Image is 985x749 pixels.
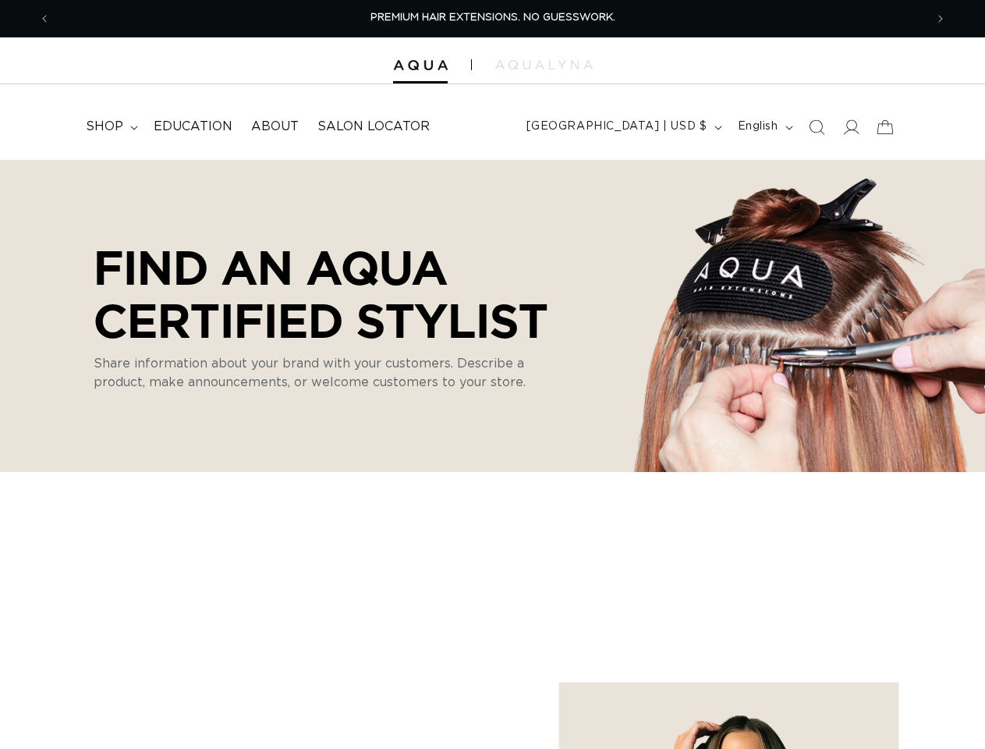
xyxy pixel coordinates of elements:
[94,240,569,346] p: Find an AQUA Certified Stylist
[738,119,778,135] span: English
[76,109,144,144] summary: shop
[495,60,593,69] img: aqualyna.com
[242,109,308,144] a: About
[370,12,615,23] span: PREMIUM HAIR EXTENSIONS. NO GUESSWORK.
[728,112,799,142] button: English
[393,60,448,71] img: Aqua Hair Extensions
[86,119,123,135] span: shop
[94,354,546,392] p: Share information about your brand with your customers. Describe a product, make announcements, o...
[923,4,958,34] button: Next announcement
[251,119,299,135] span: About
[517,112,728,142] button: [GEOGRAPHIC_DATA] | USD $
[308,109,439,144] a: Salon Locator
[317,119,430,135] span: Salon Locator
[27,4,62,34] button: Previous announcement
[526,119,707,135] span: [GEOGRAPHIC_DATA] | USD $
[144,109,242,144] a: Education
[154,119,232,135] span: Education
[799,110,834,144] summary: Search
